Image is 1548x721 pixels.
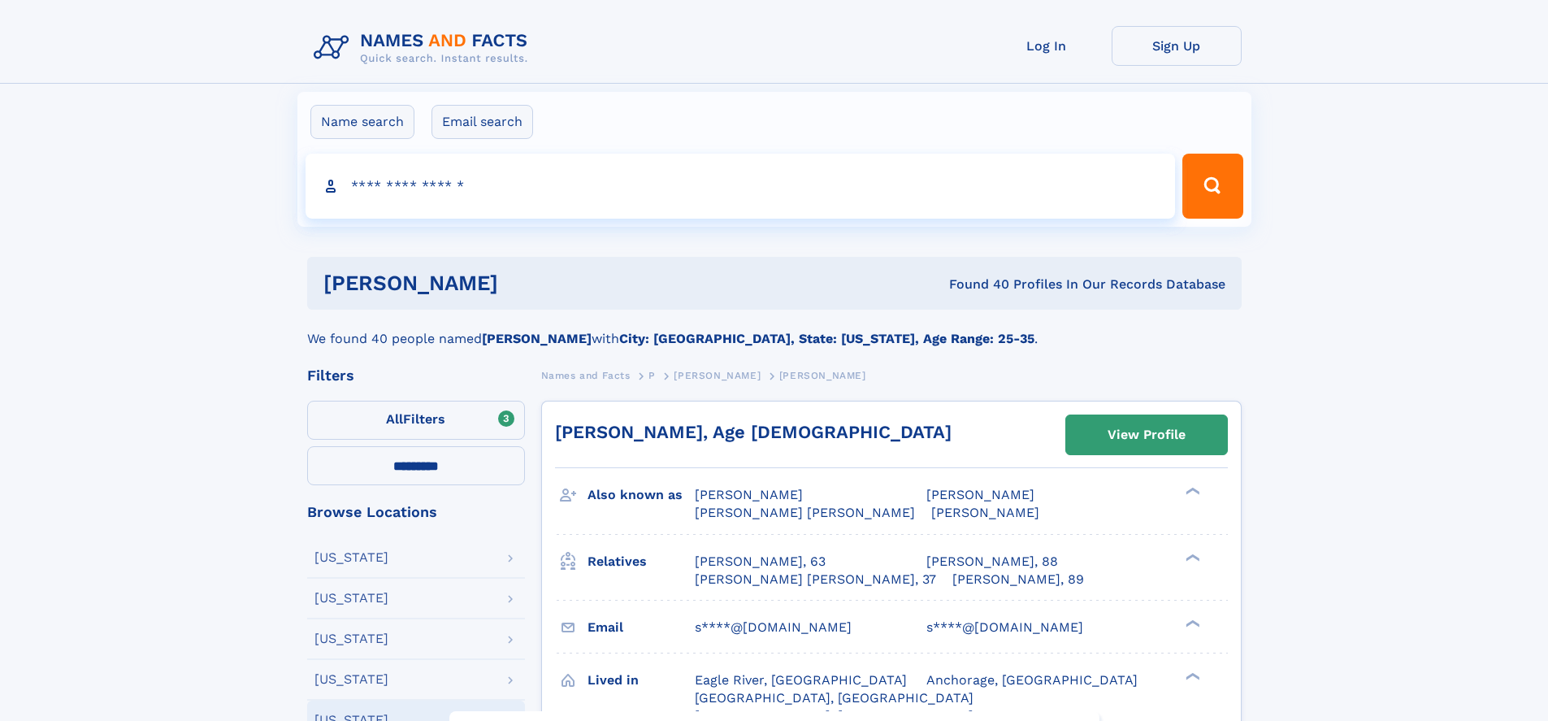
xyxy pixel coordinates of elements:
div: [US_STATE] [314,673,388,686]
h3: Email [588,614,695,641]
a: Sign Up [1112,26,1242,66]
span: [PERSON_NAME] [PERSON_NAME] [695,505,915,520]
span: [PERSON_NAME] [674,370,761,381]
span: All [386,411,403,427]
a: Names and Facts [541,365,631,385]
div: ❯ [1182,671,1201,681]
div: Found 40 Profiles In Our Records Database [723,276,1225,293]
div: [US_STATE] [314,632,388,645]
div: View Profile [1108,416,1186,454]
a: View Profile [1066,415,1227,454]
a: [PERSON_NAME], 89 [952,571,1084,589]
a: P [648,365,656,385]
a: [PERSON_NAME], 88 [926,553,1058,571]
span: [PERSON_NAME] [779,370,866,381]
h3: Also known as [588,481,695,509]
h3: Relatives [588,548,695,575]
b: [PERSON_NAME] [482,331,592,346]
a: [PERSON_NAME] [PERSON_NAME], 37 [695,571,936,589]
span: Anchorage, [GEOGRAPHIC_DATA] [926,672,1138,688]
span: P [648,370,656,381]
div: [US_STATE] [314,551,388,564]
button: Search Button [1182,154,1242,219]
span: [PERSON_NAME] [695,487,803,502]
a: Log In [982,26,1112,66]
b: City: [GEOGRAPHIC_DATA], State: [US_STATE], Age Range: 25-35 [619,331,1034,346]
div: [US_STATE] [314,592,388,605]
span: [PERSON_NAME] [931,505,1039,520]
h3: Lived in [588,667,695,694]
h1: [PERSON_NAME] [323,273,724,293]
label: Name search [310,105,414,139]
div: Filters [307,368,525,383]
a: [PERSON_NAME] [674,365,761,385]
div: Browse Locations [307,505,525,519]
div: We found 40 people named with . [307,310,1242,349]
div: ❯ [1182,552,1201,562]
span: [GEOGRAPHIC_DATA], [GEOGRAPHIC_DATA] [695,690,973,706]
a: [PERSON_NAME], 63 [695,553,826,571]
div: ❯ [1182,486,1201,497]
input: search input [306,154,1176,219]
span: Eagle River, [GEOGRAPHIC_DATA] [695,672,907,688]
div: ❯ [1182,618,1201,628]
label: Filters [307,401,525,440]
a: [PERSON_NAME], Age [DEMOGRAPHIC_DATA] [555,422,952,442]
img: Logo Names and Facts [307,26,541,70]
label: Email search [431,105,533,139]
span: [PERSON_NAME] [926,487,1034,502]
